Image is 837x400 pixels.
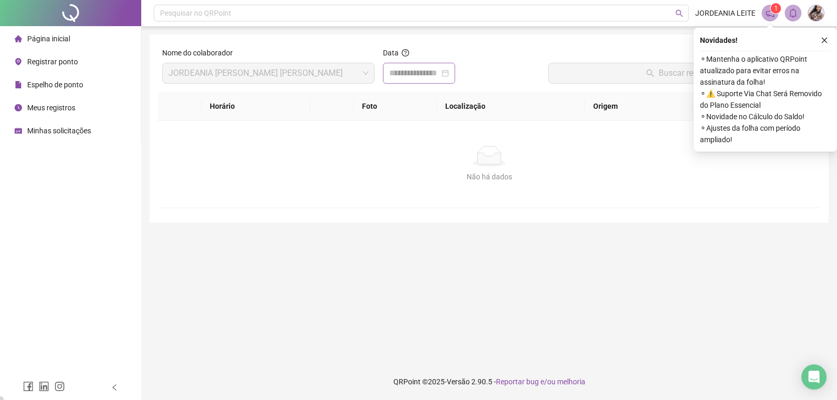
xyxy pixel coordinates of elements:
[39,381,49,392] span: linkedin
[111,384,118,391] span: left
[693,92,820,121] th: Protocolo
[548,63,816,84] button: Buscar registros
[700,88,831,111] span: ⚬ ⚠️ Suporte Via Chat Será Removido do Plano Essencial
[15,58,22,65] span: environment
[585,92,692,121] th: Origem
[27,58,78,66] span: Registrar ponto
[383,49,399,57] span: Data
[765,8,775,18] span: notification
[15,127,22,134] span: schedule
[201,92,310,121] th: Horário
[700,111,831,122] span: ⚬ Novidade no Cálculo do Saldo!
[54,381,65,392] span: instagram
[788,8,798,18] span: bell
[15,81,22,88] span: file
[695,7,755,19] span: JORDEANIA LEITE
[496,378,585,386] span: Reportar bug e/ou melhoria
[15,35,22,42] span: home
[700,35,738,46] span: Novidades !
[23,381,33,392] span: facebook
[801,364,827,390] div: Open Intercom Messenger
[808,5,824,21] img: 11471
[27,35,70,43] span: Página inicial
[437,92,585,121] th: Localização
[141,363,837,400] footer: QRPoint © 2025 - 2.90.5 -
[15,104,22,111] span: clock-circle
[162,47,240,59] label: Nome do colaborador
[675,9,683,17] span: search
[27,81,83,89] span: Espelho de ponto
[402,49,409,56] span: question-circle
[774,5,778,12] span: 1
[27,104,75,112] span: Meus registros
[700,53,831,88] span: ⚬ Mantenha o aplicativo QRPoint atualizado para evitar erros na assinatura da folha!
[771,3,781,14] sup: 1
[447,378,470,386] span: Versão
[354,92,437,121] th: Foto
[821,37,828,44] span: close
[168,63,368,83] span: JORDEANIA FERREIRA LEITE
[700,122,831,145] span: ⚬ Ajustes da folha com período ampliado!
[27,127,91,135] span: Minhas solicitações
[171,171,808,182] div: Não há dados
